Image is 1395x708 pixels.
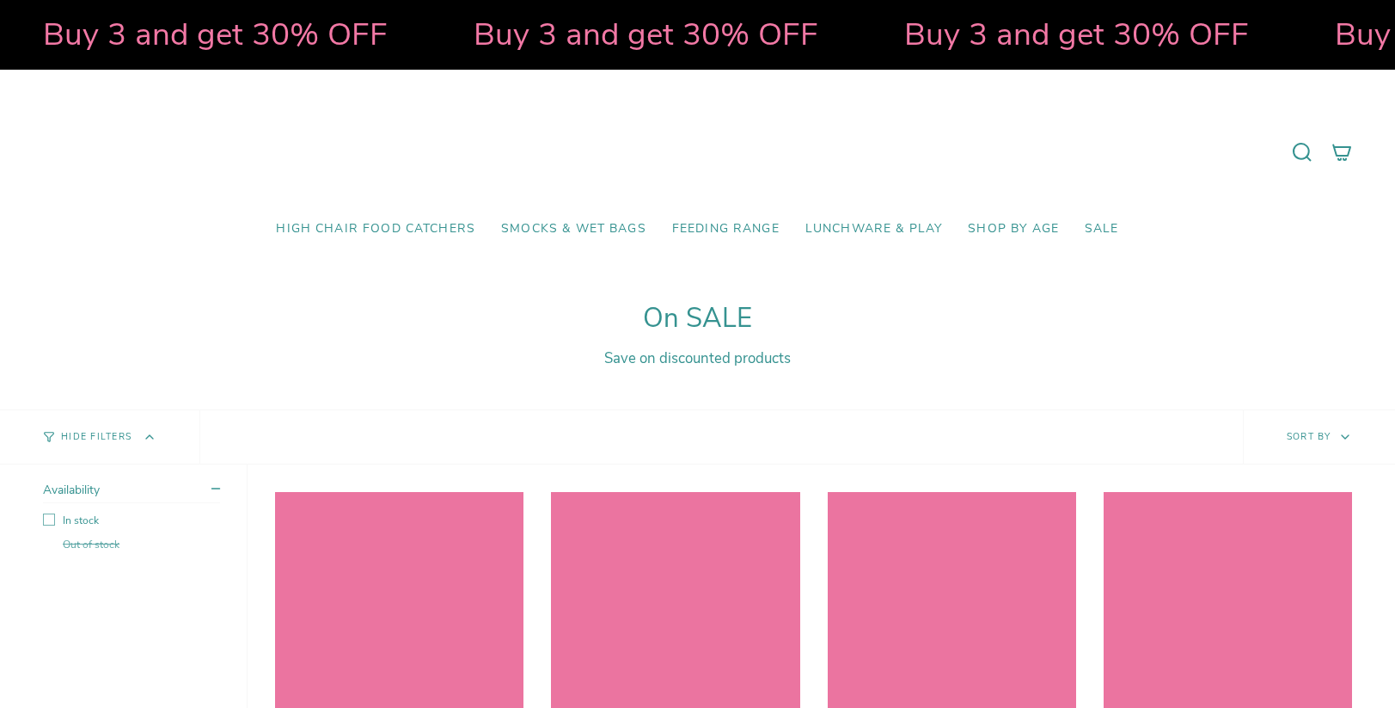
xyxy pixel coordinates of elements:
[955,209,1072,249] a: Shop by Age
[488,209,659,249] a: Smocks & Wet Bags
[43,303,1352,335] h1: On SALE
[792,209,955,249] a: Lunchware & Play
[501,222,646,237] span: Smocks & Wet Bags
[1072,209,1132,249] a: SALE
[43,482,100,498] span: Availability
[43,482,220,503] summary: Availability
[968,222,1059,237] span: Shop by Age
[1243,410,1395,464] button: Sort by
[659,209,792,249] a: Feeding Range
[1287,430,1331,443] span: Sort by
[672,222,780,237] span: Feeding Range
[890,13,1235,56] strong: Buy 3 and get 30% OFF
[1085,222,1119,237] span: SALE
[276,222,475,237] span: High Chair Food Catchers
[460,13,805,56] strong: Buy 3 and get 30% OFF
[263,209,488,249] a: High Chair Food Catchers
[43,348,1352,368] div: Save on discounted products
[61,433,132,442] span: Hide Filters
[43,514,220,527] label: In stock
[549,95,846,209] a: Mumma’s Little Helpers
[29,13,374,56] strong: Buy 3 and get 30% OFF
[805,222,942,237] span: Lunchware & Play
